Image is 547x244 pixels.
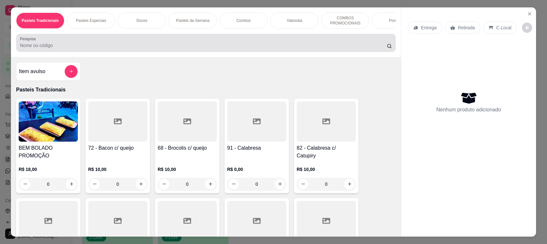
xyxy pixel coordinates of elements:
[236,18,251,23] p: Combos
[19,101,78,142] img: product-image
[76,18,106,23] p: Pasteis Especiais
[88,166,147,173] p: R$ 10,00
[227,166,286,173] p: R$ 0,00
[22,18,59,23] p: Pasteis Tradicionais
[16,86,396,94] p: Pasteis Tradicionais
[19,68,45,75] h4: Item avulso
[88,144,147,152] h4: 72 - Bacon c/ queijo
[20,42,387,49] input: Pesquisa
[524,9,535,19] button: Close
[496,24,511,31] p: C.Local
[176,18,209,23] p: Pastéis da Semana
[20,36,38,42] label: Pesquisa
[19,144,78,160] h4: BEM BOLADO PROMOÇÃO
[297,144,356,160] h4: 82 - Calabresa c/ Catupiry
[297,166,356,173] p: R$ 10,00
[327,15,364,26] p: COMBOS PROMOCIONAIS
[158,166,217,173] p: R$ 10,00
[136,18,147,23] p: Doces
[421,24,437,31] p: Entrega
[227,144,286,152] h4: 91 - Calabresa
[389,18,403,23] p: Porções
[287,18,302,23] p: Yakisoba
[458,24,475,31] p: Retirada
[158,144,217,152] h4: 68 - Brocolis c/ queijo
[436,106,501,114] p: Nenhum produto adicionado
[19,166,78,173] p: R$ 18,00
[522,23,532,33] button: decrease-product-quantity
[65,65,78,78] button: add-separate-item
